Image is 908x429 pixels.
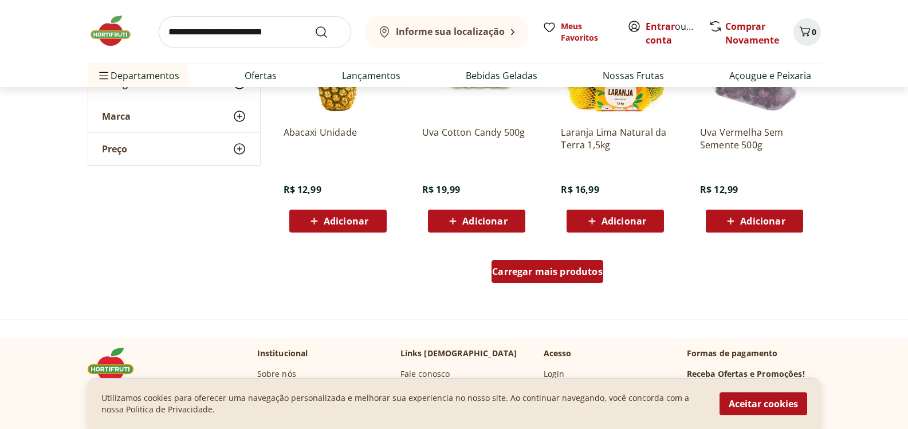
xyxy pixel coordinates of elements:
img: Hortifruti [88,14,145,48]
a: Carregar mais produtos [492,260,603,288]
p: Utilizamos cookies para oferecer uma navegação personalizada e melhorar sua experiencia no nosso ... [101,392,706,415]
span: R$ 12,99 [284,183,321,196]
button: Carrinho [793,18,821,46]
span: Adicionar [324,217,368,226]
img: Hortifruti [88,348,145,382]
span: Adicionar [740,217,785,226]
a: Criar conta [646,20,709,46]
button: Adicionar [567,210,664,233]
span: Preço [102,143,127,155]
button: Adicionar [428,210,525,233]
a: Ofertas [245,69,277,82]
button: Preço [88,133,260,165]
button: Informe sua localização [365,16,529,48]
a: Fale conosco [400,368,450,380]
p: Formas de pagamento [687,348,821,359]
input: search [159,16,351,48]
a: Açougue e Peixaria [729,69,811,82]
button: Aceitar cookies [720,392,807,415]
button: Menu [97,62,111,89]
span: Departamentos [97,62,179,89]
a: Comprar Novamente [725,20,779,46]
a: Login [544,368,565,380]
a: Entrar [646,20,675,33]
a: Laranja Lima Natural da Terra 1,5kg [561,126,670,151]
h3: Receba Ofertas e Promoções! [687,368,805,380]
a: Sobre nós [257,368,296,380]
span: R$ 19,99 [422,183,460,196]
p: Institucional [257,348,308,359]
span: Meus Favoritos [561,21,614,44]
a: Uva Cotton Candy 500g [422,126,531,151]
span: Adicionar [602,217,646,226]
p: Links [DEMOGRAPHIC_DATA] [400,348,517,359]
a: Lançamentos [342,69,400,82]
span: R$ 16,99 [561,183,599,196]
span: Adicionar [462,217,507,226]
span: Marca [102,111,131,122]
a: Abacaxi Unidade [284,126,392,151]
a: Meus Favoritos [543,21,614,44]
a: Uva Vermelha Sem Semente 500g [700,126,809,151]
button: Adicionar [289,210,387,233]
span: Carregar mais produtos [492,267,603,276]
span: ou [646,19,697,47]
span: 0 [812,26,816,37]
a: Nossas Frutas [603,69,664,82]
button: Adicionar [706,210,803,233]
button: Submit Search [315,25,342,39]
button: Marca [88,100,260,132]
b: Informe sua localização [396,25,505,38]
span: R$ 12,99 [700,183,738,196]
a: Bebidas Geladas [466,69,537,82]
p: Acesso [544,348,572,359]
